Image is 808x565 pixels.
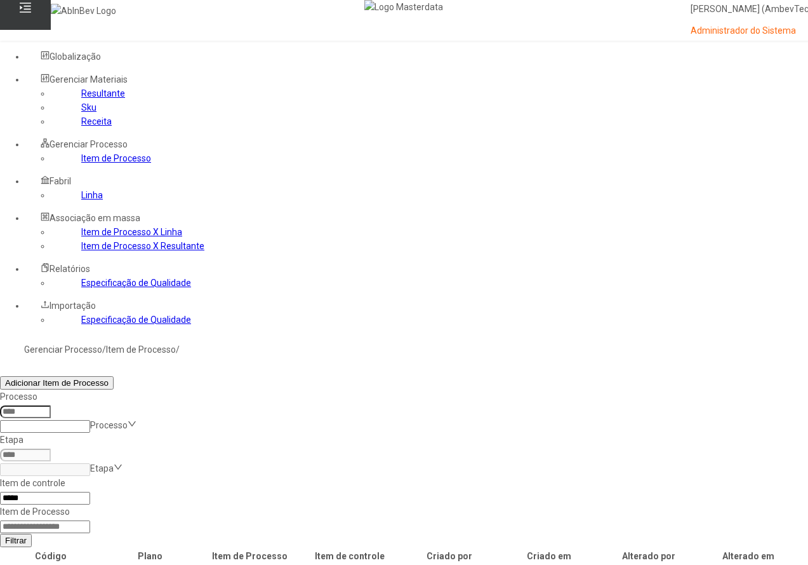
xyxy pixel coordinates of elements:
a: Sku [81,102,96,112]
span: Adicionar Item de Processo [5,378,109,388]
a: Item de Processo [81,153,151,163]
span: Importação [50,301,96,311]
span: Gerenciar Materiais [50,74,128,85]
span: Fabril [50,176,71,186]
span: Relatórios [50,264,90,274]
th: Alterado por [599,548,698,564]
span: Globalização [50,51,101,62]
th: Criado por [400,548,498,564]
th: Criado em [500,548,598,564]
a: Item de Processo X Resultante [81,241,204,251]
th: Plano [101,548,199,564]
span: Filtrar [5,536,27,545]
nz-select-placeholder: Processo [90,420,128,430]
a: Especificação de Qualidade [81,278,191,288]
a: Item de Processo X Linha [81,227,182,237]
nz-breadcrumb-separator: / [176,344,180,355]
th: Alterado em [699,548,797,564]
th: Item de Processo [201,548,299,564]
nz-select-placeholder: Etapa [90,463,114,473]
a: Item de Processo [106,344,176,355]
nz-breadcrumb-separator: / [102,344,106,355]
a: Especificação de Qualidade [81,315,191,325]
span: Associação em massa [50,213,140,223]
a: Receita [81,116,112,126]
span: Gerenciar Processo [50,139,128,149]
a: Gerenciar Processo [24,344,102,355]
th: Item de controle [300,548,399,564]
th: Código [1,548,100,564]
img: AbInBev Logo [51,4,116,18]
a: Resultante [81,88,125,99]
a: Linha [81,190,103,200]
